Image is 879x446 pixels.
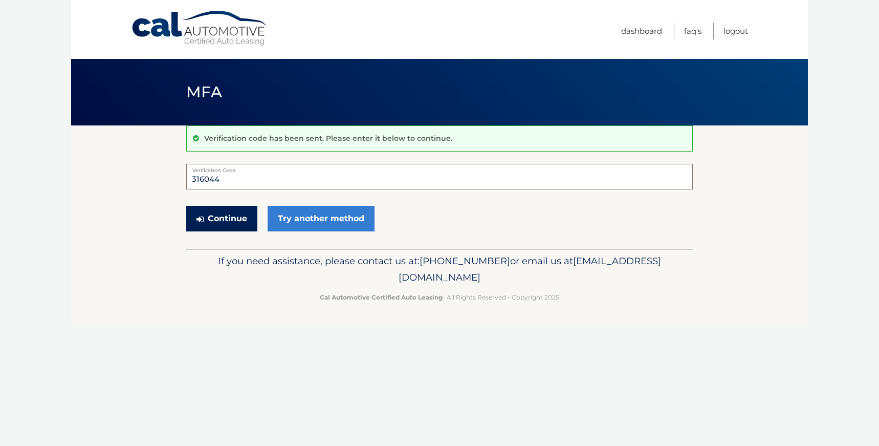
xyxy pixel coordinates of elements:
[268,206,375,231] a: Try another method
[420,255,510,267] span: [PHONE_NUMBER]
[723,23,748,39] a: Logout
[204,134,452,143] p: Verification code has been sent. Please enter it below to continue.
[186,164,693,189] input: Verification Code
[684,23,701,39] a: FAQ's
[320,293,443,301] strong: Cal Automotive Certified Auto Leasing
[193,292,686,303] p: - All Rights Reserved - Copyright 2025
[186,82,222,101] span: MFA
[193,253,686,286] p: If you need assistance, please contact us at: or email us at
[621,23,662,39] a: Dashboard
[399,255,661,283] span: [EMAIL_ADDRESS][DOMAIN_NAME]
[186,164,693,172] label: Verification Code
[131,10,269,47] a: Cal Automotive
[186,206,257,231] button: Continue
